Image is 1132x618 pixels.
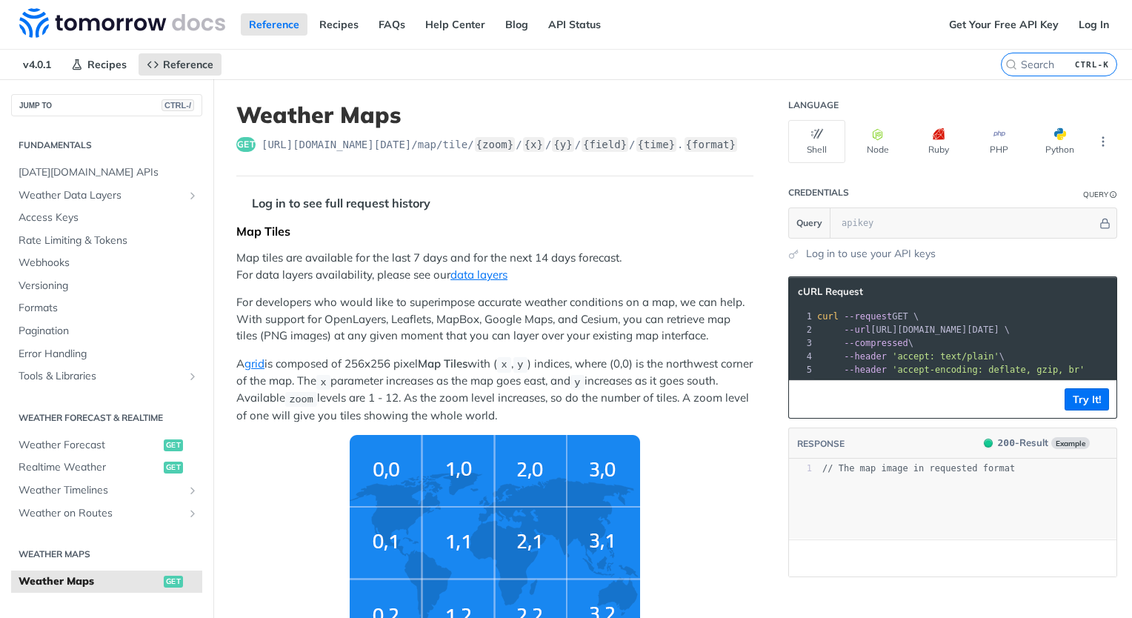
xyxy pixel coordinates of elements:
a: Tools & LibrariesShow subpages for Tools & Libraries [11,365,202,388]
button: Hide [1097,216,1113,230]
h1: Weather Maps [236,102,753,128]
button: More Languages [1092,130,1114,153]
a: Reference [241,13,307,36]
span: curl [817,311,839,322]
span: --request [844,311,892,322]
div: 5 [789,363,814,376]
span: Rate Limiting & Tokens [19,233,199,248]
a: Weather TimelinesShow subpages for Weather Timelines [11,479,202,502]
button: Show subpages for Weather Timelines [187,485,199,496]
a: Formats [11,297,202,319]
div: QueryInformation [1083,189,1117,200]
label: {format} [685,137,737,152]
span: x [501,359,507,371]
span: \ [817,338,913,348]
span: 200 [984,439,993,448]
a: Access Keys [11,207,202,229]
i: Information [1110,191,1117,199]
span: Formats [19,301,199,316]
span: Realtime Weather [19,460,160,475]
a: Rate Limiting & Tokens [11,230,202,252]
span: Tools & Libraries [19,369,183,384]
span: --header [844,351,887,362]
span: \ [817,351,1005,362]
span: zoom [289,393,313,405]
span: [DATE][DOMAIN_NAME] APIs [19,165,199,180]
a: Help Center [417,13,493,36]
span: --url [844,325,870,335]
button: Show subpages for Weather on Routes [187,508,199,519]
div: Language [788,99,839,111]
span: Recipes [87,58,127,71]
div: 3 [789,336,814,350]
span: 'accept-encoding: deflate, gzip, br' [892,365,1085,375]
span: 'accept: text/plain' [892,351,999,362]
span: --compressed [844,338,908,348]
span: y [574,376,580,388]
span: Reference [163,58,213,71]
span: Example [1051,437,1090,449]
span: x [320,376,326,388]
div: Query [1083,189,1108,200]
label: {y} [552,137,573,152]
button: Query [789,208,830,238]
button: 200200-ResultExample [976,436,1109,451]
p: Map tiles are available for the last 7 days and for the next 14 days forecast. For data layers av... [236,250,753,283]
span: v4.0.1 [15,53,59,76]
div: 1 [789,310,814,323]
button: Node [849,120,906,163]
a: Log in to use your API keys [806,246,936,262]
a: Recipes [63,53,135,76]
button: Show subpages for Tools & Libraries [187,371,199,382]
a: Get Your Free API Key [941,13,1067,36]
a: Blog [497,13,536,36]
button: Python [1031,120,1088,163]
a: grid [244,356,264,371]
span: Weather Forecast [19,438,160,453]
span: Weather Data Layers [19,188,183,203]
span: Access Keys [19,210,199,225]
a: Realtime Weatherget [11,456,202,479]
label: {field} [582,137,628,152]
label: {time} [636,137,677,152]
span: Webhooks [19,256,199,270]
button: Ruby [910,120,967,163]
a: FAQs [370,13,413,36]
span: Weather on Routes [19,506,183,521]
a: Weather Data LayersShow subpages for Weather Data Layers [11,185,202,207]
div: 2 [789,323,814,336]
button: JUMP TOCTRL-/ [11,94,202,116]
span: get [164,576,183,588]
span: https://api.tomorrow.io/v4/map/tile/{zoom}/{x}/{y}/{field}/{time}.{format} [262,137,738,152]
span: Weather Maps [19,574,160,589]
p: A is composed of 256x256 pixel with ( , ) indices, where (0,0) is the northwest corner of the map... [236,356,753,424]
span: Versioning [19,279,199,293]
p: For developers who would like to superimpose accurate weather conditions on a map, we can help. W... [236,294,753,345]
span: Error Handling [19,347,199,362]
a: [DATE][DOMAIN_NAME] APIs [11,162,202,184]
div: 4 [789,350,814,363]
a: Recipes [311,13,367,36]
button: cURL Request [793,285,879,299]
h2: Weather Maps [11,548,202,561]
a: Webhooks [11,252,202,274]
a: Weather on RoutesShow subpages for Weather on Routes [11,502,202,525]
a: Error Handling [11,343,202,365]
button: RESPONSE [796,436,845,451]
span: 200 [998,437,1015,448]
span: get [236,137,256,152]
div: - Result [998,436,1048,451]
span: get [164,462,183,474]
span: Weather Timelines [19,483,183,498]
div: Credentials [788,187,849,199]
strong: Map Tiles [418,356,467,371]
button: Try It! [1065,388,1109,411]
a: Versioning [11,275,202,297]
span: get [164,439,183,451]
button: Copy to clipboard [796,388,817,411]
button: Shell [788,120,845,163]
h2: Weather Forecast & realtime [11,411,202,425]
img: Tomorrow.io Weather API Docs [19,8,225,38]
svg: More ellipsis [1096,135,1110,148]
a: data layers [450,268,507,282]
